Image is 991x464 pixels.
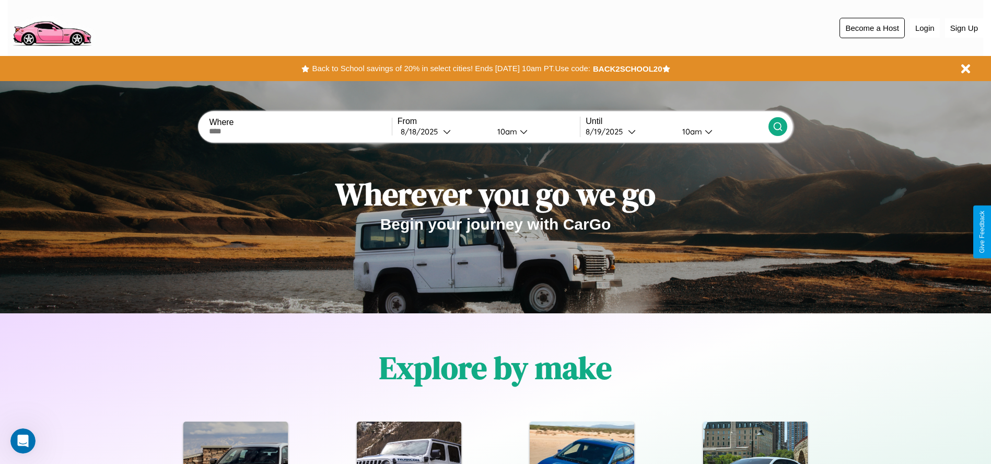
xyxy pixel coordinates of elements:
[674,126,768,137] button: 10am
[840,18,905,38] button: Become a Host
[492,127,520,137] div: 10am
[978,211,986,253] div: Give Feedback
[209,118,391,127] label: Where
[586,117,768,126] label: Until
[398,117,580,126] label: From
[379,346,612,389] h1: Explore by make
[677,127,705,137] div: 10am
[945,18,983,38] button: Sign Up
[489,126,580,137] button: 10am
[586,127,628,137] div: 8 / 19 / 2025
[10,428,36,454] iframe: Intercom live chat
[8,5,96,49] img: logo
[910,18,940,38] button: Login
[401,127,443,137] div: 8 / 18 / 2025
[593,64,662,73] b: BACK2SCHOOL20
[398,126,489,137] button: 8/18/2025
[309,61,592,76] button: Back to School savings of 20% in select cities! Ends [DATE] 10am PT.Use code:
